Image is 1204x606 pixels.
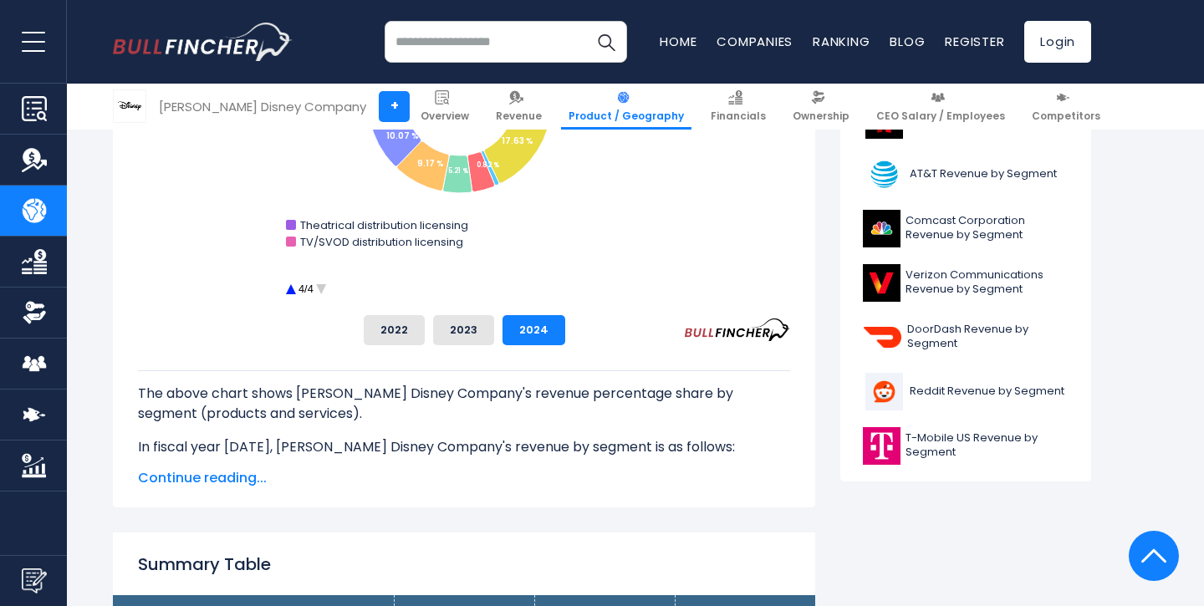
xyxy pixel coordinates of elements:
[907,323,1069,351] span: DoorDash Revenue by Segment
[22,300,47,325] img: Ownership
[853,369,1079,415] a: Reddit Revenue by Segment
[300,217,468,233] text: Theatrical distribution licensing
[863,155,905,193] img: T logo
[298,283,314,295] text: 4/4
[793,109,849,123] span: Ownership
[910,384,1064,399] span: Reddit Revenue by Segment
[386,130,419,142] tspan: 10.07 %
[863,427,900,465] img: TMUS logo
[496,109,542,123] span: Revenue
[448,166,468,176] tspan: 5.21 %
[660,33,696,50] a: Home
[585,21,627,63] button: Search
[502,135,533,147] tspan: 17.63 %
[785,84,857,130] a: Ownership
[138,552,790,577] h2: Summary Table
[379,91,410,122] a: +
[813,33,870,50] a: Ranking
[421,109,469,123] span: Overview
[488,84,549,130] a: Revenue
[906,431,1069,460] span: T-Mobile US Revenue by Segment
[300,234,463,250] text: TV/SVOD distribution licensing
[138,468,790,488] span: Continue reading...
[569,109,684,123] span: Product / Geography
[433,315,494,345] button: 2023
[703,84,773,130] a: Financials
[853,206,1079,252] a: Comcast Corporation Revenue by Segment
[863,210,900,247] img: CMCSA logo
[876,109,1005,123] span: CEO Salary / Employees
[717,33,793,50] a: Companies
[906,214,1069,242] span: Comcast Corporation Revenue by Segment
[417,157,444,170] tspan: 9.17 %
[113,23,293,61] img: bullfincher logo
[138,384,790,424] p: The above chart shows [PERSON_NAME] Disney Company's revenue percentage share by segment (product...
[503,315,565,345] button: 2024
[863,264,900,302] img: VZ logo
[906,268,1069,297] span: Verizon Communications Revenue by Segment
[863,318,902,356] img: DASH logo
[910,167,1057,181] span: AT&T Revenue by Segment
[159,97,366,116] div: [PERSON_NAME] Disney Company
[364,315,425,345] button: 2022
[890,33,925,50] a: Blog
[945,33,1004,50] a: Register
[853,260,1079,306] a: Verizon Communications Revenue by Segment
[1024,21,1091,63] a: Login
[853,314,1079,360] a: DoorDash Revenue by Segment
[413,84,477,130] a: Overview
[853,151,1079,197] a: AT&T Revenue by Segment
[1024,84,1108,130] a: Competitors
[863,373,905,410] img: RDDT logo
[477,160,499,170] tspan: 0.82 %
[1032,109,1100,123] span: Competitors
[711,109,766,123] span: Financials
[853,423,1079,469] a: T-Mobile US Revenue by Segment
[869,84,1013,130] a: CEO Salary / Employees
[138,437,790,457] p: In fiscal year [DATE], [PERSON_NAME] Disney Company's revenue by segment is as follows:
[113,23,293,61] a: Go to homepage
[561,84,691,130] a: Product / Geography
[114,90,145,122] img: DIS logo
